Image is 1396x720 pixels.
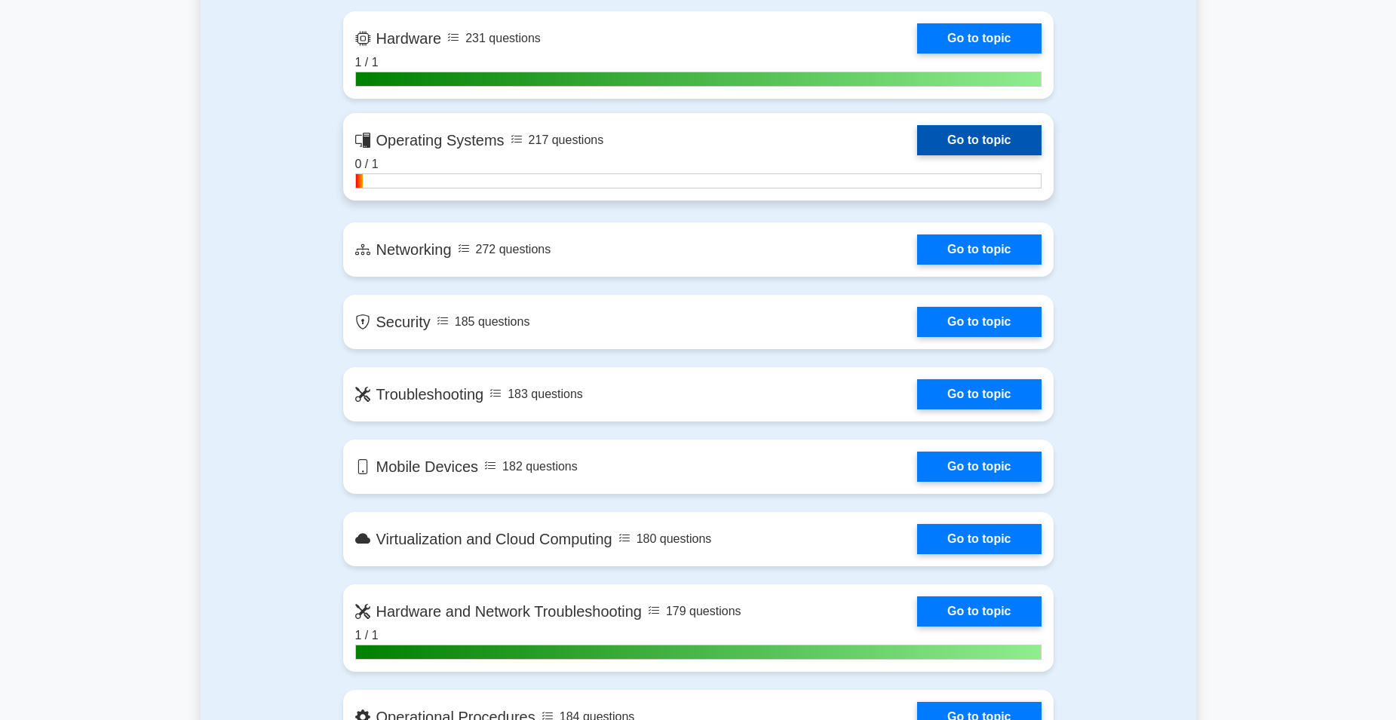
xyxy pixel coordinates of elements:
[917,23,1041,54] a: Go to topic
[917,596,1041,627] a: Go to topic
[917,379,1041,409] a: Go to topic
[917,307,1041,337] a: Go to topic
[917,524,1041,554] a: Go to topic
[917,452,1041,482] a: Go to topic
[917,234,1041,265] a: Go to topic
[917,125,1041,155] a: Go to topic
